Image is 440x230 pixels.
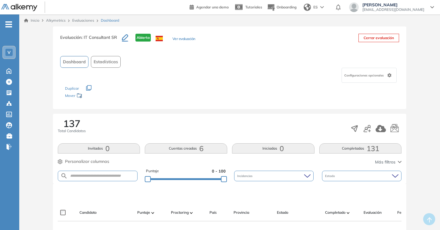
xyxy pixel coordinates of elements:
span: Estado [277,210,288,215]
span: Más filtros [375,159,395,165]
span: Fecha límite [397,210,418,215]
button: Cerrar evaluación [358,34,399,42]
span: Dashboard [63,59,86,65]
div: Configuraciones opcionales [342,68,397,83]
button: Iniciadas0 [232,143,315,154]
span: Agendar una demo [196,5,229,9]
a: Agendar una demo [190,3,229,10]
span: Configuraciones opcionales [344,73,385,78]
span: : IT Consultant SR [82,35,117,40]
span: Puntaje [146,168,159,174]
button: Personalizar columnas [58,158,109,165]
a: Evaluaciones [72,18,94,23]
span: País [209,210,217,215]
span: Duplicar [65,86,79,91]
span: Total Candidatos [58,128,86,134]
span: Estadísticas [94,59,118,65]
img: ESP [156,36,163,41]
button: Dashboard [60,56,88,68]
button: Cuentas creadas6 [145,143,227,154]
span: Completado [325,210,345,215]
span: Candidato [79,210,97,215]
span: Estado [325,174,336,178]
button: Completadas131 [319,143,402,154]
span: Tutoriales [245,5,262,9]
button: Ver evaluación [172,36,195,42]
span: 137 [63,119,80,128]
span: [PERSON_NAME] [362,2,424,7]
span: Evaluación [364,210,382,215]
span: Abierta [135,34,151,42]
span: Puntaje [137,210,150,215]
span: [EMAIL_ADDRESS][DOMAIN_NAME] [362,7,424,12]
div: Mover [65,91,125,102]
span: Onboarding [277,5,296,9]
span: V [8,50,11,55]
span: Incidencias [237,174,254,178]
img: Logo [1,4,37,11]
img: [missing "en.ARROW_ALT" translation] [151,212,154,214]
img: world [304,4,311,11]
button: Estadísticas [91,56,121,68]
div: Incidencias [234,171,314,181]
span: Provincia [234,210,249,215]
i: - [5,24,12,25]
span: 0 - 100 [212,168,226,174]
h3: Evaluación [60,34,122,46]
div: Estado [322,171,401,181]
button: Más filtros [375,159,401,165]
span: Proctoring [171,210,189,215]
span: Dashboard [101,18,119,23]
img: arrow [320,6,324,8]
img: SEARCH_ALT [60,172,68,180]
span: ES [313,5,318,10]
button: Invitados0 [58,143,140,154]
span: Alkymetrics [46,18,66,23]
img: [missing "en.ARROW_ALT" translation] [347,212,350,214]
a: Inicio [24,18,39,23]
button: Onboarding [267,1,296,14]
span: Personalizar columnas [65,158,109,165]
img: [missing "en.ARROW_ALT" translation] [190,212,193,214]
